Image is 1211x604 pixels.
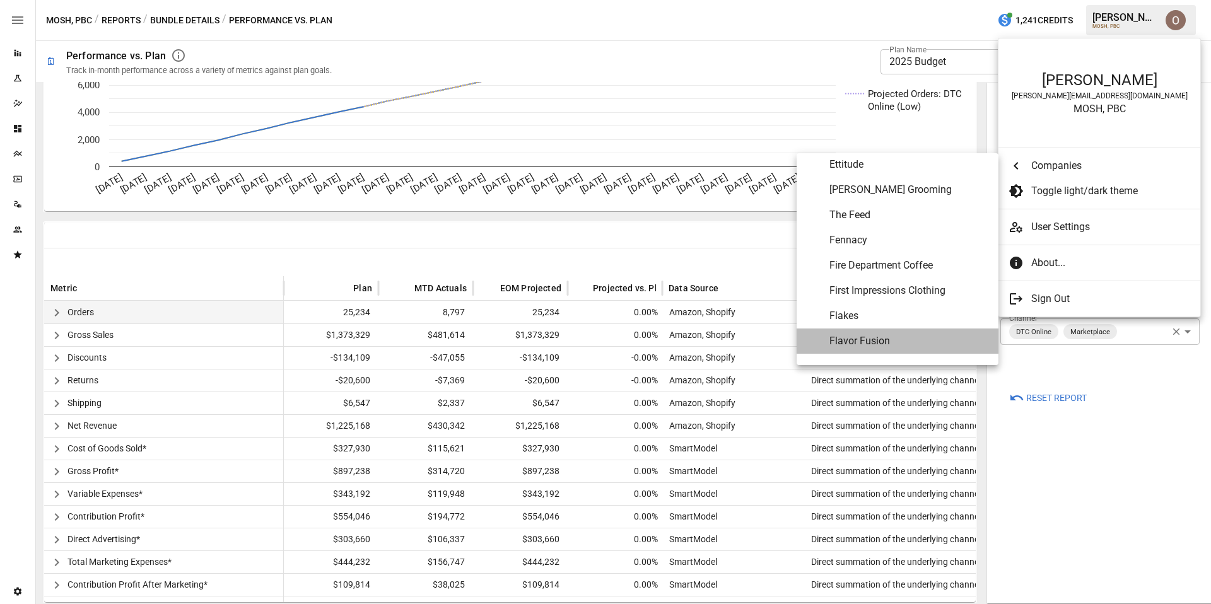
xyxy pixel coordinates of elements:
[829,233,988,248] span: Fennacy
[829,334,988,349] span: Flavor Fusion
[1031,255,1190,270] span: About...
[1031,219,1190,235] span: User Settings
[1011,103,1188,115] div: MOSH, PBC
[1011,91,1188,100] div: [PERSON_NAME][EMAIL_ADDRESS][DOMAIN_NAME]
[829,359,988,374] span: Fortune Favors
[1011,71,1188,89] div: [PERSON_NAME]
[829,207,988,223] span: The Feed
[829,182,988,197] span: [PERSON_NAME] Grooming
[1031,291,1190,306] span: Sign Out
[829,308,988,323] span: Flakes
[1031,158,1190,173] span: Companies
[829,283,988,298] span: First Impressions Clothing
[829,258,988,273] span: Fire Department Coffee
[829,157,988,172] span: Ettitude
[1031,183,1190,199] span: Toggle light/dark theme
